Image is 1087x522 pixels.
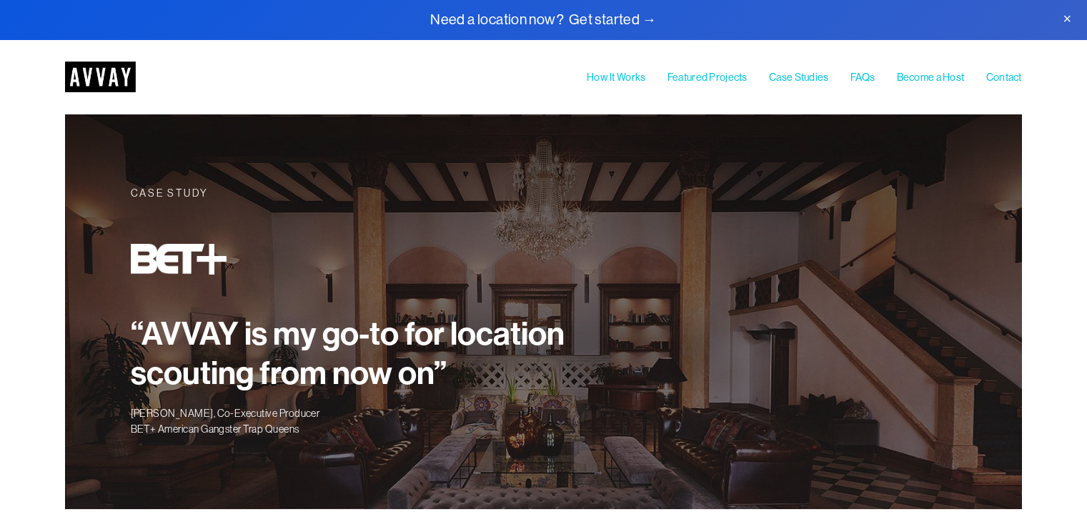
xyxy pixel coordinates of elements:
a: FAQs [850,69,875,87]
a: Featured Projects [667,69,748,87]
p: C A S E S T U D Y [131,186,748,202]
a: Contact [986,69,1022,87]
p: [PERSON_NAME], Co-Executive Producer BET+ American Gangster Trap Queens [131,406,575,437]
a: Become a Host [897,69,965,87]
img: AVVAY - The First Nationwide Location Scouting Co. [65,61,136,92]
a: Case Studies [769,69,828,87]
a: How It Works [587,69,645,87]
h3: “AVVAY is my go-to for location scouting from now on” [131,315,575,394]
